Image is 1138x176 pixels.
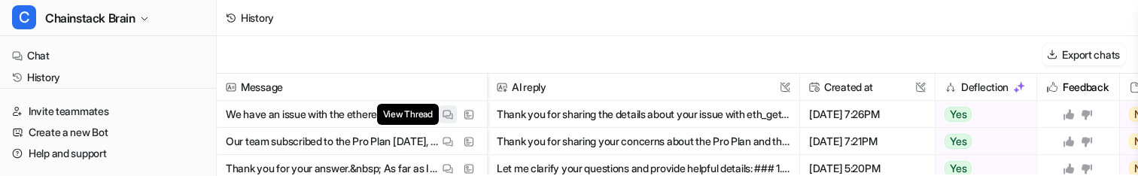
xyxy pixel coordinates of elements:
[241,10,274,26] div: History
[936,101,1028,128] button: Yes
[806,74,929,101] span: Created at
[1042,44,1126,65] button: Export chats
[6,45,210,66] a: Chat
[1063,74,1109,101] h2: Feedback
[439,105,457,123] button: View Thread
[945,134,972,149] span: Yes
[945,107,972,122] span: Yes
[494,74,793,101] span: AI reply
[223,74,481,101] span: Message
[226,128,439,155] p: Our team subscribed to the Pro Plan [DATE], but after testing we found that it does not meet our ...
[6,122,210,143] a: Create a new Bot
[12,5,36,29] span: C
[6,101,210,122] a: Invite teammates
[961,74,1009,101] h2: Deflection
[936,128,1028,155] button: Yes
[806,101,929,128] span: [DATE] 7:26PM
[497,128,790,155] button: Thank you for sharing your concerns about the Pro Plan and the higher node latency you've experie...
[45,8,135,29] span: Chainstack Brain
[6,67,210,88] a: History
[377,104,439,125] span: View Thread
[497,101,790,128] button: Thank you for sharing the details about your issue with eth_getBlockByHash returning null intermi...
[806,128,929,155] span: [DATE] 7:21PM
[6,143,210,164] a: Help and support
[226,101,439,128] p: We have an issue with the ethereum node calling this curl -s -X POST [URL][DOMAIN_NAME] -H "conte...
[945,161,972,176] span: Yes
